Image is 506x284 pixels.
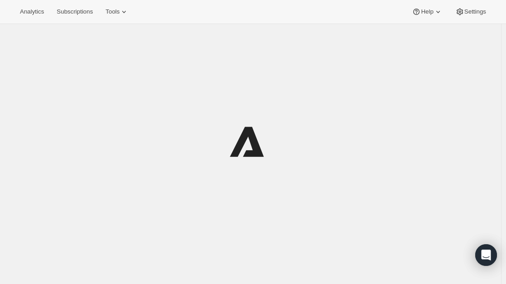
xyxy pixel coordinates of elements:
[450,5,492,18] button: Settings
[20,8,44,15] span: Analytics
[421,8,433,15] span: Help
[464,8,486,15] span: Settings
[51,5,98,18] button: Subscriptions
[100,5,134,18] button: Tools
[105,8,119,15] span: Tools
[14,5,49,18] button: Analytics
[57,8,93,15] span: Subscriptions
[475,244,497,266] div: Open Intercom Messenger
[406,5,448,18] button: Help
